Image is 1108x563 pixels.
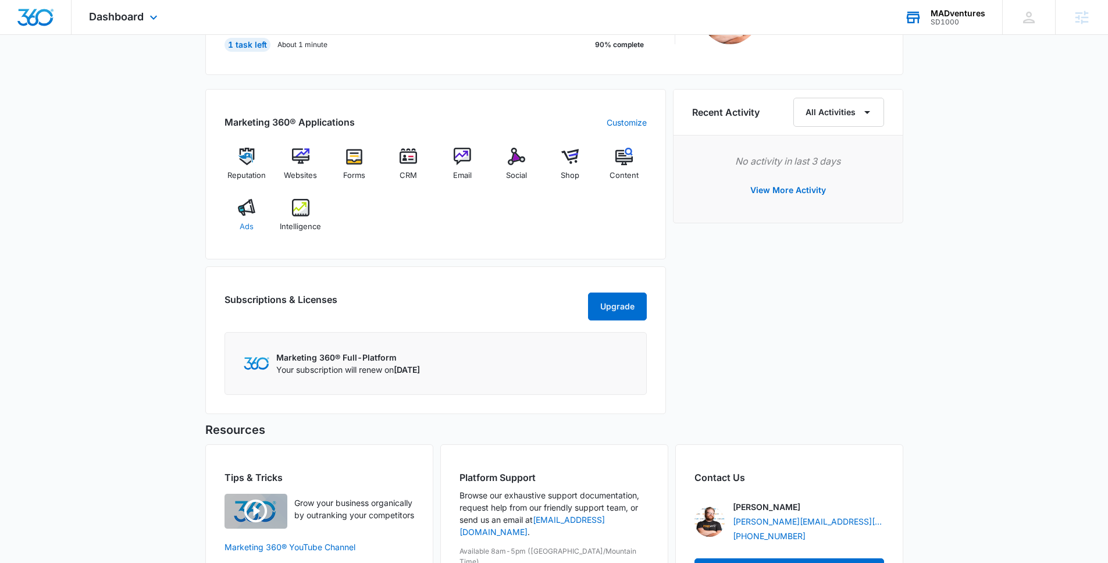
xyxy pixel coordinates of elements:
a: Email [440,148,485,190]
a: Marketing 360® YouTube Channel [225,541,414,553]
button: View More Activity [739,176,838,204]
h2: Platform Support [459,471,649,484]
h2: Tips & Tricks [225,471,414,484]
a: Websites [278,148,323,190]
a: [PERSON_NAME][EMAIL_ADDRESS][PERSON_NAME][DOMAIN_NAME] [733,515,884,528]
a: CRM [386,148,431,190]
p: [PERSON_NAME] [733,501,800,513]
p: Grow your business organically by outranking your competitors [294,497,414,521]
h2: Marketing 360® Applications [225,115,355,129]
p: No activity in last 3 days [692,154,884,168]
p: Your subscription will renew on [276,364,420,376]
span: Shop [561,170,579,181]
img: Quick Overview Video [225,494,287,529]
img: Tyler Peterson [694,507,725,537]
a: Reputation [225,148,269,190]
a: Forms [332,148,377,190]
span: Forms [343,170,365,181]
span: Websites [284,170,317,181]
a: Shop [548,148,593,190]
span: Social [506,170,527,181]
h5: Resources [205,421,903,439]
a: Social [494,148,539,190]
div: account name [931,9,985,18]
button: All Activities [793,98,884,127]
span: Reputation [227,170,266,181]
div: account id [931,18,985,26]
h6: Recent Activity [692,105,760,119]
h2: Subscriptions & Licenses [225,293,337,316]
span: Ads [240,221,254,233]
span: [DATE] [394,365,420,375]
h2: Contact Us [694,471,884,484]
span: Dashboard [89,10,144,23]
span: Intelligence [280,221,321,233]
p: Marketing 360® Full-Platform [276,351,420,364]
span: Email [453,170,472,181]
p: Browse our exhaustive support documentation, request help from our friendly support team, or send... [459,489,649,538]
p: About 1 minute [277,40,327,50]
span: Content [610,170,639,181]
p: 90% complete [595,40,644,50]
img: Marketing 360 Logo [244,357,269,369]
a: Intelligence [278,199,323,241]
button: Upgrade [588,293,647,320]
a: Content [602,148,647,190]
a: Customize [607,116,647,129]
a: [PHONE_NUMBER] [733,530,806,542]
div: 1 task left [225,38,270,52]
span: CRM [400,170,417,181]
a: Ads [225,199,269,241]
